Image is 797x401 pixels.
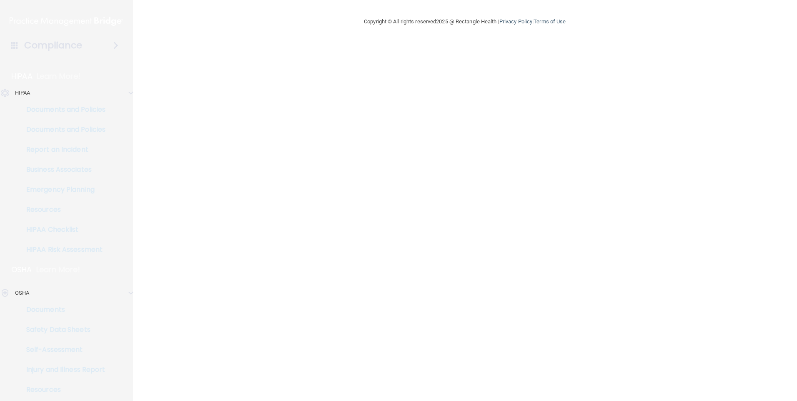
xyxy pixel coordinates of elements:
[15,288,29,298] p: OSHA
[36,265,80,275] p: Learn More!
[5,246,119,254] p: HIPAA Risk Assessment
[313,8,617,35] div: Copyright © All rights reserved 2025 @ Rectangle Health | |
[5,125,119,134] p: Documents and Policies
[5,226,119,234] p: HIPAA Checklist
[5,145,119,154] p: Report an Incident
[11,71,33,81] p: HIPAA
[5,386,119,394] p: Resources
[5,105,119,114] p: Documents and Policies
[24,40,82,51] h4: Compliance
[5,185,119,194] p: Emergency Planning
[499,18,532,25] a: Privacy Policy
[10,13,123,30] img: PMB logo
[5,346,119,354] p: Self-Assessment
[5,165,119,174] p: Business Associates
[5,326,119,334] p: Safety Data Sheets
[5,306,119,314] p: Documents
[15,88,30,98] p: HIPAA
[37,71,81,81] p: Learn More!
[5,206,119,214] p: Resources
[5,366,119,374] p: Injury and Illness Report
[534,18,566,25] a: Terms of Use
[11,265,32,275] p: OSHA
